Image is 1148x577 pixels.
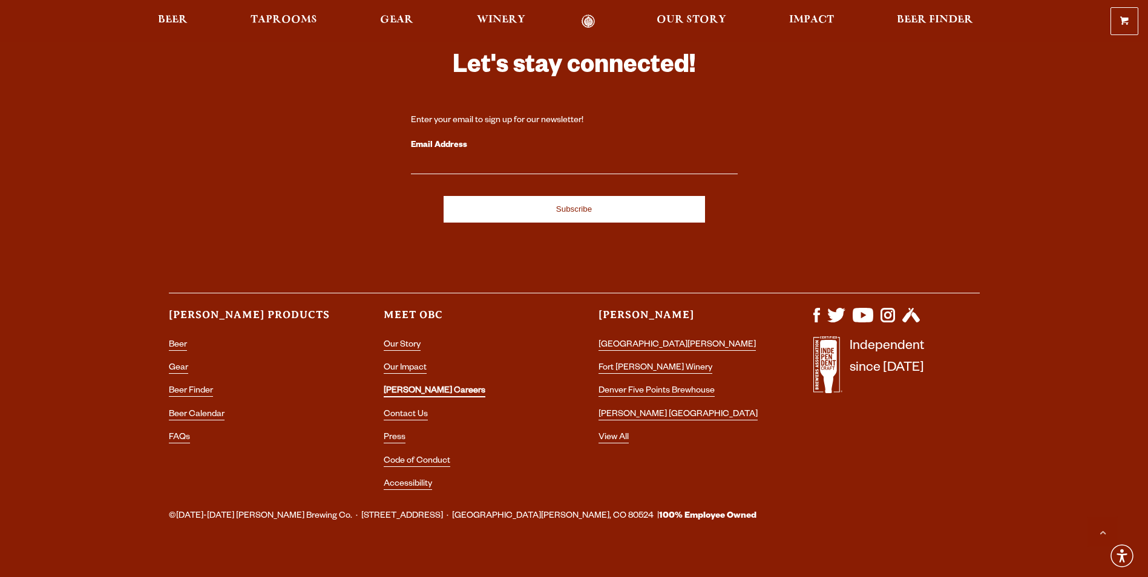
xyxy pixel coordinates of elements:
[243,15,325,28] a: Taprooms
[158,15,188,25] span: Beer
[850,336,924,400] p: Independent since [DATE]
[411,115,738,127] div: Enter your email to sign up for our newsletter!
[1087,517,1118,547] a: Scroll to top
[1109,543,1135,569] div: Accessibility Menu
[853,316,873,326] a: Visit us on YouTube
[649,15,734,28] a: Our Story
[169,308,335,333] h3: [PERSON_NAME] Products
[384,410,428,420] a: Contact Us
[384,457,450,467] a: Code of Conduct
[599,363,712,374] a: Fort [PERSON_NAME] Winery
[599,433,629,443] a: View All
[384,308,550,333] h3: Meet OBC
[599,386,715,397] a: Denver Five Points Brewhouse
[469,15,533,28] a: Winery
[813,316,820,326] a: Visit us on Facebook
[169,363,188,374] a: Gear
[477,15,525,25] span: Winery
[659,512,756,521] strong: 100% Employee Owned
[411,138,738,154] label: Email Address
[781,15,842,28] a: Impact
[599,410,758,420] a: [PERSON_NAME] [GEOGRAPHIC_DATA]
[384,386,485,397] a: [PERSON_NAME] Careers
[566,15,611,28] a: Odell Home
[384,341,421,351] a: Our Story
[169,386,213,397] a: Beer Finder
[169,341,187,351] a: Beer
[169,410,225,420] a: Beer Calendar
[889,15,981,28] a: Beer Finder
[384,363,427,374] a: Our Impact
[599,308,765,333] h3: [PERSON_NAME]
[599,341,756,351] a: [GEOGRAPHIC_DATA][PERSON_NAME]
[897,15,973,25] span: Beer Finder
[372,15,421,28] a: Gear
[789,15,834,25] span: Impact
[657,15,726,25] span: Our Story
[881,316,895,326] a: Visit us on Instagram
[384,433,405,443] a: Press
[251,15,317,25] span: Taprooms
[380,15,413,25] span: Gear
[169,509,756,524] span: ©[DATE]-[DATE] [PERSON_NAME] Brewing Co. · [STREET_ADDRESS] · [GEOGRAPHIC_DATA][PERSON_NAME], CO ...
[902,316,920,326] a: Visit us on Untappd
[827,316,845,326] a: Visit us on X (formerly Twitter)
[169,433,190,443] a: FAQs
[411,50,738,86] h3: Let's stay connected!
[444,196,705,223] input: Subscribe
[384,480,432,490] a: Accessibility
[150,15,195,28] a: Beer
